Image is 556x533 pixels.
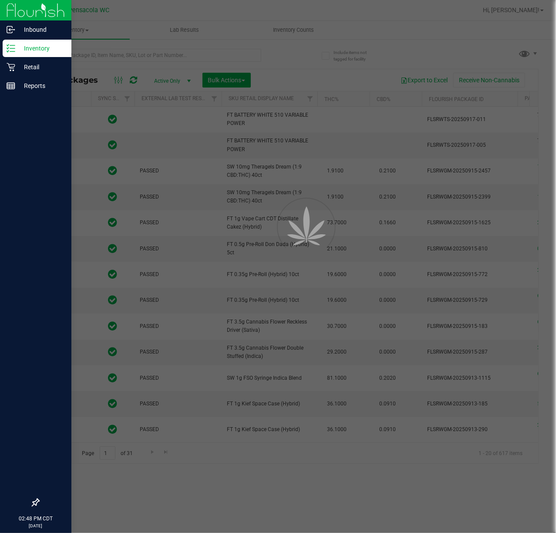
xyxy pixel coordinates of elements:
inline-svg: Reports [7,81,15,90]
inline-svg: Retail [7,63,15,71]
p: 02:48 PM CDT [4,515,67,523]
p: Inventory [15,43,67,54]
inline-svg: Inbound [7,25,15,34]
p: [DATE] [4,523,67,529]
inline-svg: Inventory [7,44,15,53]
p: Retail [15,62,67,72]
p: Reports [15,81,67,91]
p: Inbound [15,24,67,35]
